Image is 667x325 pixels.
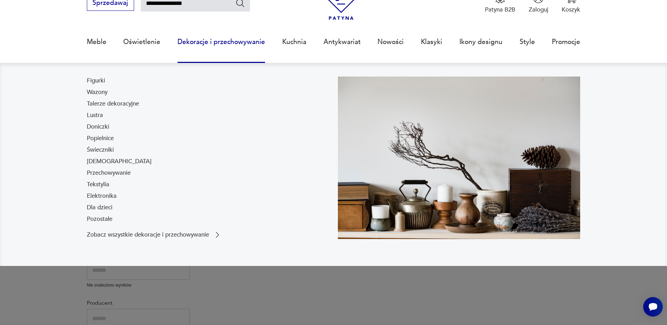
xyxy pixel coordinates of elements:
[338,77,581,239] img: cfa44e985ea346226f89ee8969f25989.jpg
[87,215,112,223] a: Pozostałe
[87,169,131,177] a: Przechowywanie
[87,100,139,108] a: Talerze dekoracyjne
[459,26,502,58] a: Ikony designu
[87,77,105,85] a: Figurki
[123,26,160,58] a: Oświetlenie
[178,26,265,58] a: Dekoracje i przechowywanie
[520,26,535,58] a: Style
[562,6,580,14] p: Koszyk
[87,111,103,120] a: Lustra
[87,1,134,6] a: Sprzedawaj
[377,26,404,58] a: Nowości
[87,26,106,58] a: Meble
[87,231,222,239] a: Zobacz wszystkie dekoracje i przechowywanie
[87,192,117,200] a: Elektronika
[87,180,109,189] a: Tekstylia
[485,6,515,14] p: Patyna B2B
[87,203,112,212] a: Dla dzieci
[643,297,663,317] iframe: Smartsupp widget button
[282,26,306,58] a: Kuchnia
[529,6,548,14] p: Zaloguj
[87,134,114,143] a: Popielnice
[324,26,361,58] a: Antykwariat
[87,157,152,166] a: [DEMOGRAPHIC_DATA]
[87,123,109,131] a: Doniczki
[87,146,114,154] a: Świeczniki
[552,26,580,58] a: Promocje
[87,232,209,238] p: Zobacz wszystkie dekoracje i przechowywanie
[421,26,442,58] a: Klasyki
[87,88,107,96] a: Wazony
